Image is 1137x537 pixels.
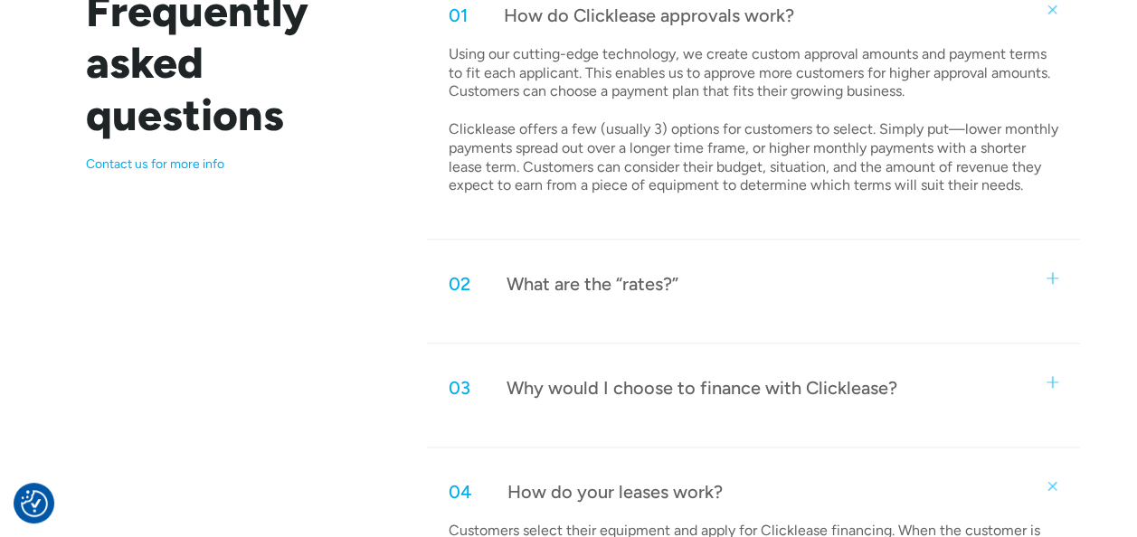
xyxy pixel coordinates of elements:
p: Using our cutting-edge technology, we create custom approval amounts and payment terms to fit eac... [449,45,1058,195]
img: Revisit consent button [21,490,48,517]
div: What are the “rates?” [507,272,678,296]
div: How do Clicklease approvals work? [504,4,794,27]
div: How do your leases work? [507,480,723,504]
div: 02 [449,272,470,296]
p: Contact us for more info [86,156,384,173]
div: 01 [449,4,468,27]
img: small plus [1045,1,1061,17]
img: small plus [1047,376,1058,388]
button: Consent Preferences [21,490,48,517]
div: 03 [449,376,470,400]
div: 04 [449,480,471,504]
div: Why would I choose to finance with Clicklease? [507,376,897,400]
img: small plus [1047,272,1058,284]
